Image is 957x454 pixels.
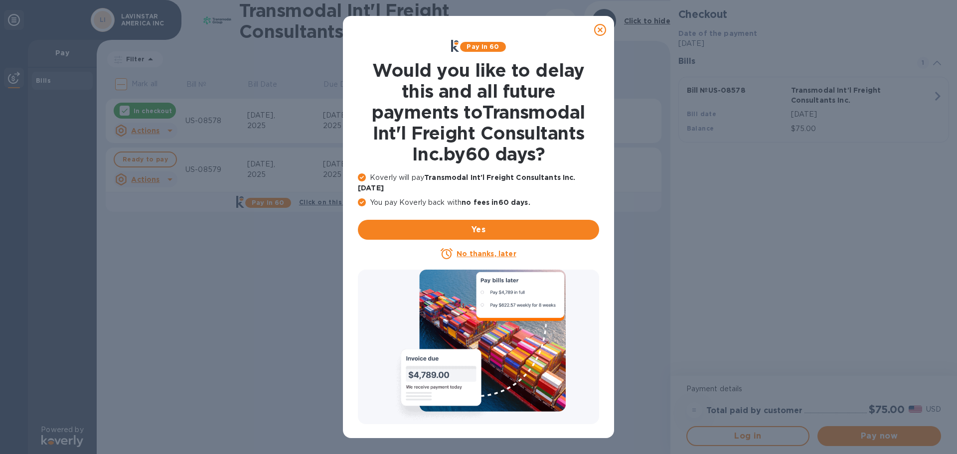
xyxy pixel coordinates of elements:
[358,197,599,208] p: You pay Koverly back with
[358,173,576,192] b: Transmodal Int'l Freight Consultants Inc. [DATE]
[457,250,516,258] u: No thanks, later
[467,43,499,50] b: Pay in 60
[462,198,530,206] b: no fees in 60 days .
[366,224,591,236] span: Yes
[358,60,599,164] h1: Would you like to delay this and all future payments to Transmodal Int'l Freight Consultants Inc....
[358,220,599,240] button: Yes
[358,172,599,193] p: Koverly will pay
